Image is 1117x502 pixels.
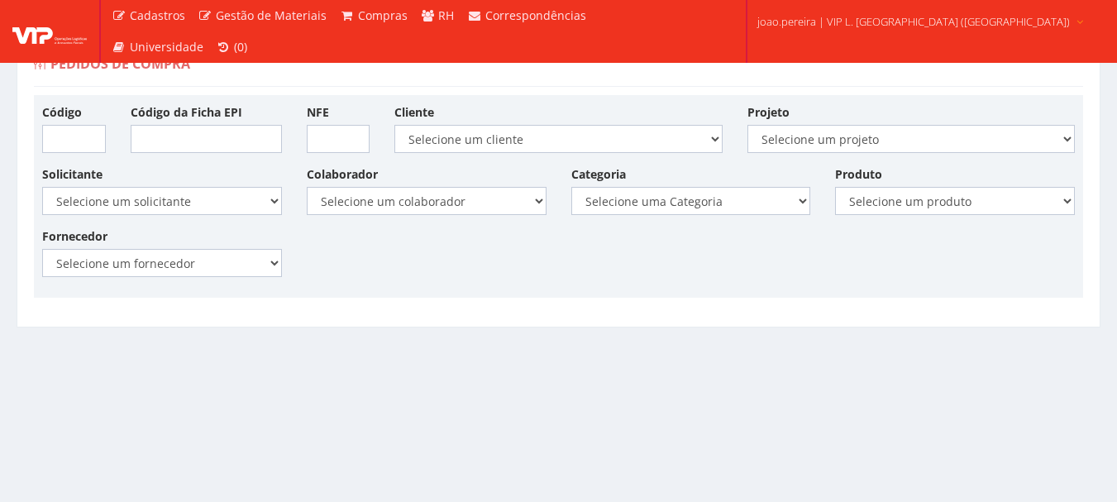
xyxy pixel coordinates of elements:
[747,104,790,121] label: Projeto
[757,13,1070,30] span: joao.pereira | VIP L. [GEOGRAPHIC_DATA] ([GEOGRAPHIC_DATA])
[438,7,454,23] span: RH
[216,7,327,23] span: Gestão de Materiais
[394,104,434,121] label: Cliente
[210,31,255,63] a: (0)
[835,166,882,183] label: Produto
[485,7,586,23] span: Correspondências
[105,31,210,63] a: Universidade
[12,19,87,44] img: logo
[42,166,103,183] label: Solicitante
[571,166,626,183] label: Categoria
[50,55,190,73] span: Pedidos de Compra
[130,39,203,55] span: Universidade
[42,228,107,245] label: Fornecedor
[307,166,378,183] label: Colaborador
[131,104,242,121] label: Código da Ficha EPI
[130,7,185,23] span: Cadastros
[358,7,408,23] span: Compras
[234,39,247,55] span: (0)
[307,104,329,121] label: NFE
[42,104,82,121] label: Código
